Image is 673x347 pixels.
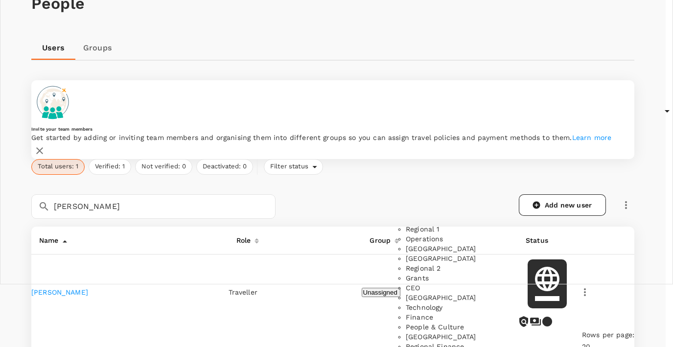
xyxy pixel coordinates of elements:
[196,159,253,175] button: Deactivated: 0
[406,263,661,273] li: Regional 2
[135,159,192,175] button: Not verified: 0
[229,288,257,296] span: Traveller
[31,133,634,142] p: Get started by adding or inviting team members and organising them into different groups so you c...
[406,224,661,234] li: Regional 1
[31,36,75,60] a: Users
[89,159,131,175] button: Verified: 1
[406,322,661,332] li: People & Culture
[31,288,88,296] a: [PERSON_NAME]
[406,244,661,254] li: [GEOGRAPHIC_DATA]
[406,302,661,312] li: Technology
[31,80,74,123] img: onboarding-banner
[31,126,634,132] h6: Invite your team members
[406,234,661,244] li: Operations
[519,194,606,216] a: Add new user
[406,273,661,283] li: Grants
[406,332,661,342] li: [GEOGRAPHIC_DATA]
[406,312,661,322] li: Finance
[406,293,661,302] li: [GEOGRAPHIC_DATA]
[232,231,251,246] div: Role
[31,159,85,175] button: Total users: 1
[75,36,119,60] a: Groups
[366,231,391,246] div: Group
[31,142,48,159] button: close
[572,134,612,141] a: Learn more
[406,283,661,293] li: CEO
[264,162,312,171] span: Filter status
[54,194,276,219] input: Search for a user
[35,231,59,246] div: Name
[406,254,661,263] li: [GEOGRAPHIC_DATA]
[362,288,400,297] button: Unassigned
